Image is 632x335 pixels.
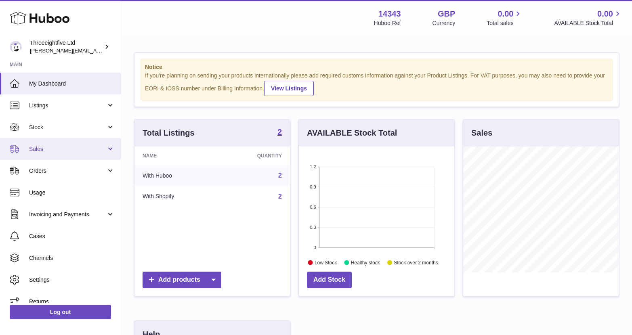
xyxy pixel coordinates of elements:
[29,167,106,175] span: Orders
[134,165,218,186] td: With Huboo
[29,145,106,153] span: Sales
[278,193,282,200] a: 2
[351,260,380,265] text: Healthy stock
[29,189,115,197] span: Usage
[29,254,115,262] span: Channels
[134,147,218,165] th: Name
[433,19,456,27] div: Currency
[143,272,221,288] a: Add products
[487,19,523,27] span: Total sales
[310,164,316,169] text: 1.2
[30,39,103,54] div: Threeeightfive Ltd
[487,8,523,27] a: 0.00 Total sales
[310,184,316,189] text: 0.9
[218,147,290,165] th: Quantity
[10,41,22,53] img: james@threeeightfive.co
[307,272,352,288] a: Add Stock
[29,80,115,88] span: My Dashboard
[554,19,622,27] span: AVAILABLE Stock Total
[310,205,316,209] text: 0.6
[134,186,218,207] td: With Shopify
[278,172,282,179] a: 2
[315,260,337,265] text: Low Stock
[277,128,282,138] a: 2
[313,245,316,250] text: 0
[307,128,397,138] h3: AVAILABLE Stock Total
[30,47,162,54] span: [PERSON_NAME][EMAIL_ADDRESS][DOMAIN_NAME]
[438,8,455,19] strong: GBP
[310,225,316,230] text: 0.3
[277,128,282,136] strong: 2
[29,211,106,218] span: Invoicing and Payments
[143,128,195,138] h3: Total Listings
[471,128,492,138] h3: Sales
[29,102,106,109] span: Listings
[378,8,401,19] strong: 14343
[498,8,514,19] span: 0.00
[29,124,106,131] span: Stock
[145,72,608,96] div: If you're planning on sending your products internationally please add required customs informati...
[394,260,438,265] text: Stock over 2 months
[374,19,401,27] div: Huboo Ref
[597,8,613,19] span: 0.00
[264,81,314,96] a: View Listings
[554,8,622,27] a: 0.00 AVAILABLE Stock Total
[10,305,111,319] a: Log out
[145,63,608,71] strong: Notice
[29,298,115,306] span: Returns
[29,276,115,284] span: Settings
[29,232,115,240] span: Cases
